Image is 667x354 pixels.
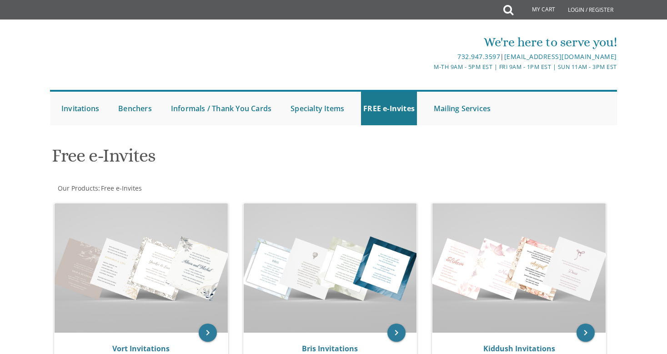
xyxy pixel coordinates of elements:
a: Free e-Invites [100,184,142,192]
h1: Free e-Invites [52,146,423,172]
a: Invitations [59,92,101,125]
a: FREE e-Invites [361,92,417,125]
a: Benchers [116,92,154,125]
a: 732.947.3597 [457,52,500,61]
img: Bris Invitations [244,203,417,333]
a: Vort Invitations [112,344,170,354]
a: [EMAIL_ADDRESS][DOMAIN_NAME] [504,52,617,61]
a: Kiddush Invitations [483,344,555,354]
a: Specialty Items [288,92,346,125]
a: Our Products [57,184,98,192]
div: | [240,51,617,62]
a: keyboard_arrow_right [199,324,217,342]
a: Informals / Thank You Cards [169,92,274,125]
img: Kiddush Invitations [432,203,606,333]
a: Mailing Services [431,92,493,125]
a: keyboard_arrow_right [387,324,406,342]
div: We're here to serve you! [240,33,617,51]
div: M-Th 9am - 5pm EST | Fri 9am - 1pm EST | Sun 11am - 3pm EST [240,62,617,72]
a: My Cart [512,1,562,19]
a: Bris Invitations [302,344,358,354]
span: Free e-Invites [101,184,142,192]
img: Vort Invitations [55,203,228,333]
a: keyboard_arrow_right [577,324,595,342]
div: : [50,184,334,193]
